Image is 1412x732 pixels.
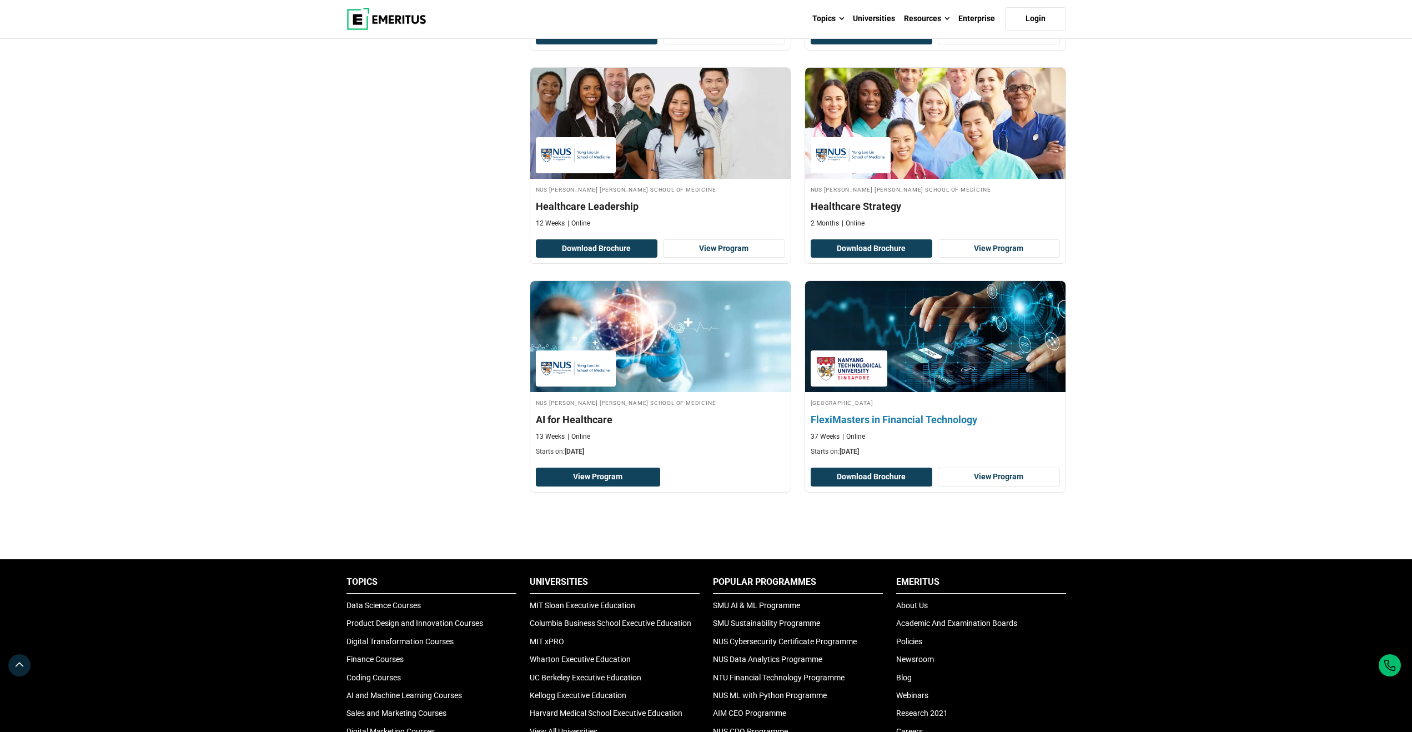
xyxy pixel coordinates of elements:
[840,448,859,455] span: [DATE]
[536,432,565,442] p: 13 Weeks
[541,143,610,168] img: NUS Yong Loo Lin School of Medicine
[896,691,928,700] a: Webinars
[530,68,791,179] img: Healthcare Leadership | Online Leadership Course
[530,673,641,682] a: UC Berkeley Executive Education
[536,468,661,487] a: View Program
[896,601,928,610] a: About Us
[713,601,800,610] a: SMU AI & ML Programme
[896,619,1017,628] a: Academic And Examination Boards
[805,68,1066,234] a: Strategy and Innovation Course by NUS Yong Loo Lin School of Medicine - NUS Yong Loo Lin School o...
[565,448,584,455] span: [DATE]
[713,691,827,700] a: NUS ML with Python Programme
[346,673,401,682] a: Coding Courses
[811,447,1060,457] p: Starts on:
[346,691,462,700] a: AI and Machine Learning Courses
[811,219,839,228] p: 2 Months
[811,199,1060,213] h4: Healthcare Strategy
[346,619,483,628] a: Product Design and Innovation Courses
[1005,7,1066,31] a: Login
[842,219,865,228] p: Online
[896,655,934,664] a: Newsroom
[346,709,446,718] a: Sales and Marketing Courses
[896,673,912,682] a: Blog
[536,219,565,228] p: 12 Weeks
[536,447,785,457] p: Starts on:
[842,432,865,442] p: Online
[663,239,785,258] a: View Program
[530,601,635,610] a: MIT Sloan Executive Education
[811,413,1060,427] h4: FlexiMasters in Financial Technology
[530,709,682,718] a: Harvard Medical School Executive Education
[346,655,404,664] a: Finance Courses
[530,68,791,234] a: Leadership Course by NUS Yong Loo Lin School of Medicine - NUS Yong Loo Lin School of Medicine NU...
[896,709,948,718] a: Research 2021
[811,432,840,442] p: 37 Weeks
[811,468,933,487] button: Download Brochure
[536,184,785,194] h4: NUS [PERSON_NAME] [PERSON_NAME] School of Medicine
[541,356,610,381] img: NUS Yong Loo Lin School of Medicine
[567,432,590,442] p: Online
[713,637,857,646] a: NUS Cybersecurity Certificate Programme
[811,398,1060,407] h4: [GEOGRAPHIC_DATA]
[938,468,1060,487] a: View Program
[536,239,658,258] button: Download Brochure
[530,281,791,392] img: AI for Healthcare | Online Healthcare Course
[713,655,822,664] a: NUS Data Analytics Programme
[530,619,691,628] a: Columbia Business School Executive Education
[530,281,791,462] a: Healthcare Course by NUS Yong Loo Lin School of Medicine - December 23, 2025 NUS Yong Loo Lin Sch...
[536,398,785,407] h4: NUS [PERSON_NAME] [PERSON_NAME] School of Medicine
[792,275,1078,398] img: FlexiMasters in Financial Technology | Online Finance Course
[530,655,631,664] a: Wharton Executive Education
[346,601,421,610] a: Data Science Courses
[805,68,1066,179] img: Healthcare Strategy | Online Strategy and Innovation Course
[530,637,564,646] a: MIT xPRO
[938,239,1060,258] a: View Program
[896,637,922,646] a: Policies
[713,709,786,718] a: AIM CEO Programme
[530,691,626,700] a: Kellogg Executive Education
[346,637,454,646] a: Digital Transformation Courses
[805,281,1066,462] a: Finance Course by Nanyang Technological University - December 23, 2025 Nanyang Technological Univ...
[816,356,882,381] img: Nanyang Technological University
[811,184,1060,194] h4: NUS [PERSON_NAME] [PERSON_NAME] School of Medicine
[536,413,785,427] h4: AI for Healthcare
[536,199,785,213] h4: Healthcare Leadership
[567,219,590,228] p: Online
[713,673,845,682] a: NTU Financial Technology Programme
[713,619,820,628] a: SMU Sustainability Programme
[811,239,933,258] button: Download Brochure
[816,143,885,168] img: NUS Yong Loo Lin School of Medicine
